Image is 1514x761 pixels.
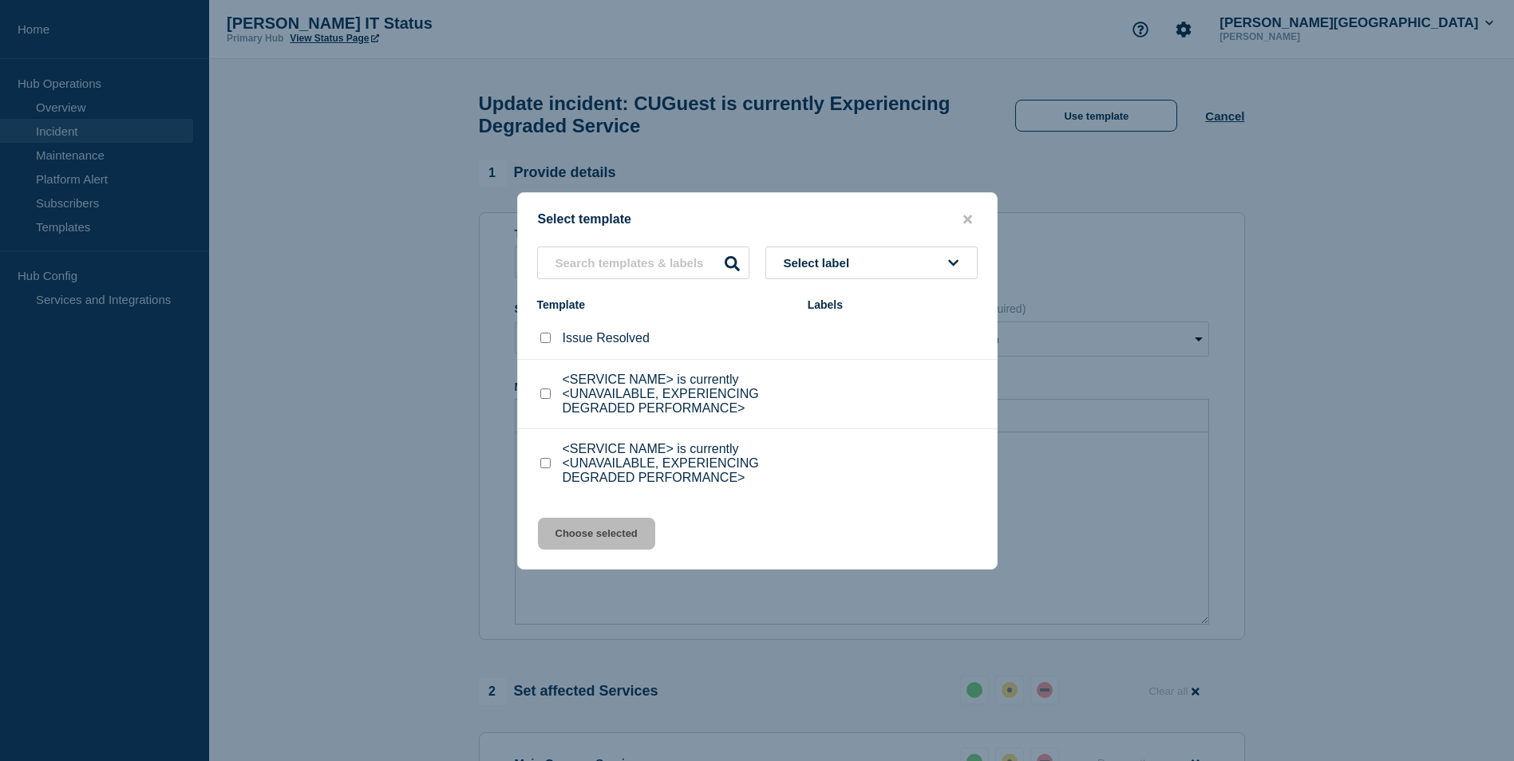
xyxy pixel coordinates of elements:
button: Select label [765,246,978,279]
div: Select template [518,212,997,227]
input: <SERVICE NAME> is currently <UNAVAILABLE, EXPERIENCING DEGRADED PERFORMANCE> checkbox [540,388,551,399]
button: Choose selected [538,518,655,550]
p: <SERVICE NAME> is currently <UNAVAILABLE, EXPERIENCING DEGRADED PERFORMANCE> [563,373,792,416]
p: Issue Resolved [563,331,650,345]
input: Issue Resolved checkbox [540,333,551,343]
input: <SERVICE NAME> is currently <UNAVAILABLE, EXPERIENCING DEGRADED PERFORMANCE> checkbox [540,458,551,468]
div: Template [537,298,792,311]
p: <SERVICE NAME> is currently <UNAVAILABLE, EXPERIENCING DEGRADED PERFORMANCE> [563,442,792,485]
div: Labels [808,298,978,311]
button: close button [959,212,977,227]
input: Search templates & labels [537,246,749,279]
span: Select label [784,256,856,270]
